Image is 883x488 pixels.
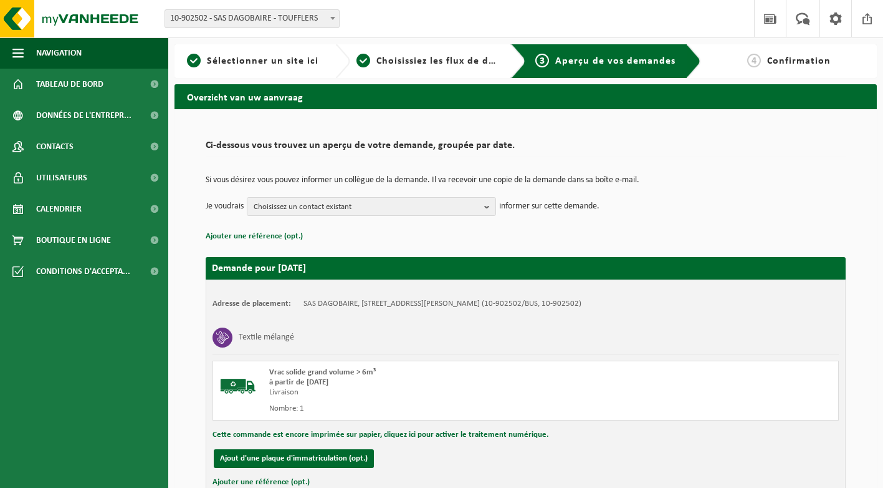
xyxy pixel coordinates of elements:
[36,256,130,287] span: Conditions d'accepta...
[303,299,581,309] td: SAS DAGOBAIRE, [STREET_ADDRESS][PERSON_NAME] (10-902502/BUS, 10-902502)
[206,140,846,157] h2: Ci-dessous vous trouvez un aperçu de votre demande, groupée par date.
[535,54,549,67] span: 3
[36,131,74,162] span: Contacts
[206,228,303,245] button: Ajouter une référence (opt.)
[269,368,376,376] span: Vrac solide grand volume > 6m³
[247,197,496,216] button: Choisissez un contact existant
[214,449,374,468] button: Ajout d'une plaque d'immatriculation (opt.)
[269,378,328,386] strong: à partir de [DATE]
[36,193,82,225] span: Calendrier
[212,300,291,308] strong: Adresse de placement:
[165,10,339,27] span: 10-902502 - SAS DAGOBAIRE - TOUFFLERS
[206,197,244,216] p: Je voudrais
[187,54,201,67] span: 1
[269,388,576,398] div: Livraison
[36,162,87,193] span: Utilisateurs
[36,100,131,131] span: Données de l'entrepr...
[36,37,82,69] span: Navigation
[356,54,501,69] a: 2Choisissiez les flux de déchets et récipients
[499,197,599,216] p: informer sur cette demande.
[206,176,846,185] p: Si vous désirez vous pouvez informer un collègue de la demande. Il va recevoir une copie de la de...
[212,263,306,273] strong: Demande pour [DATE]
[269,404,576,414] div: Nombre: 1
[767,56,831,66] span: Confirmation
[747,54,761,67] span: 4
[239,328,294,348] h3: Textile mélangé
[376,56,584,66] span: Choisissiez les flux de déchets et récipients
[36,225,111,256] span: Boutique en ligne
[555,56,675,66] span: Aperçu de vos demandes
[36,69,103,100] span: Tableau de bord
[219,368,257,405] img: BL-SO-LV.png
[356,54,370,67] span: 2
[254,198,479,217] span: Choisissez un contact existant
[181,54,325,69] a: 1Sélectionner un site ici
[207,56,318,66] span: Sélectionner un site ici
[165,9,340,28] span: 10-902502 - SAS DAGOBAIRE - TOUFFLERS
[174,84,877,109] h2: Overzicht van uw aanvraag
[212,427,548,443] button: Cette commande est encore imprimée sur papier, cliquez ici pour activer le traitement numérique.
